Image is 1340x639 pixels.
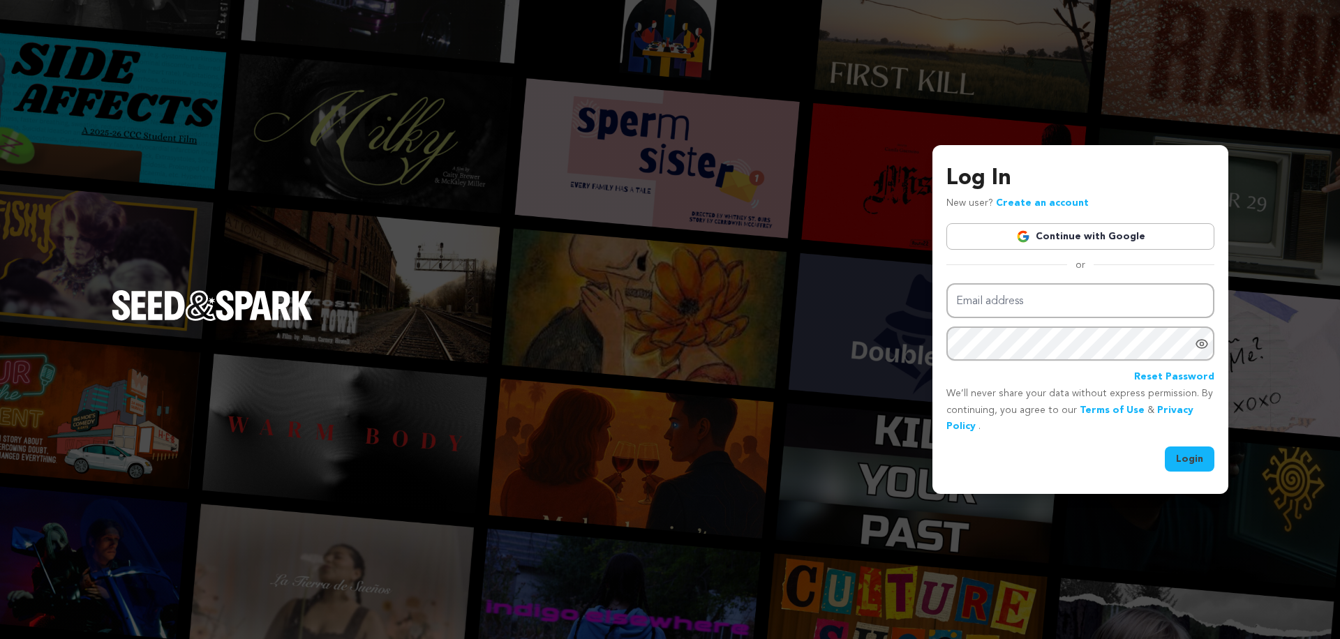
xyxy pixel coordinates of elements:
a: Continue with Google [946,223,1214,250]
input: Email address [946,283,1214,319]
a: Seed&Spark Homepage [112,290,313,349]
a: Terms of Use [1080,405,1145,415]
span: or [1067,258,1094,272]
h3: Log In [946,162,1214,195]
p: New user? [946,195,1089,212]
a: Reset Password [1134,369,1214,386]
a: Show password as plain text. Warning: this will display your password on the screen. [1195,337,1209,351]
img: Google logo [1016,230,1030,243]
p: We’ll never share your data without express permission. By continuing, you agree to our & . [946,386,1214,435]
a: Create an account [996,198,1089,208]
img: Seed&Spark Logo [112,290,313,321]
button: Login [1165,446,1214,472]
